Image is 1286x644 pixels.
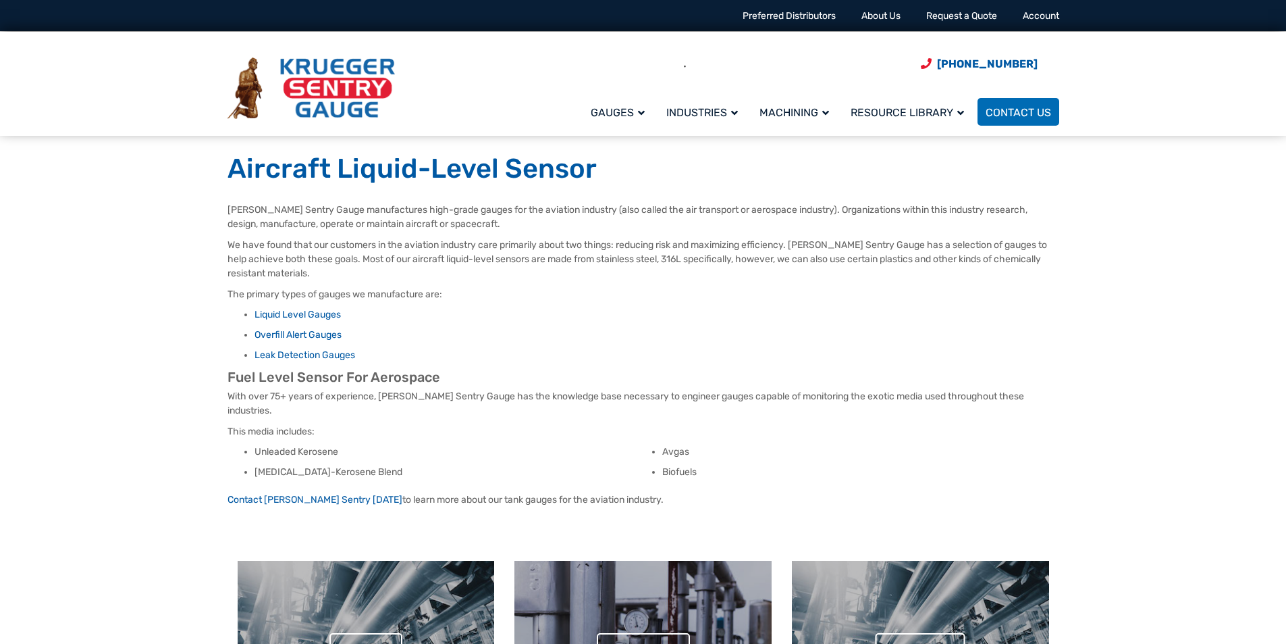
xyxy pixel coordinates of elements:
[1023,10,1059,22] a: Account
[666,106,738,119] span: Industries
[842,96,977,128] a: Resource Library
[751,96,842,128] a: Machining
[254,309,341,320] a: Liquid Level Gauges
[662,445,1059,459] li: Avgas
[254,445,651,459] li: Unleaded Kerosene
[227,369,1059,386] h2: Fuel Level Sensor For Aerospace
[254,349,355,361] a: Leak Detection Gauges
[743,10,836,22] a: Preferred Distributors
[658,96,751,128] a: Industries
[227,287,1059,301] p: The primary types of gauges we manufacture are:
[662,466,1059,479] li: Biofuels
[254,329,342,341] a: Overfill Alert Gauges
[921,55,1038,72] a: Phone Number (920) 434-8860
[227,494,402,505] a: Contact [PERSON_NAME] Sentry [DATE]
[227,424,1059,439] p: This media includes:
[861,10,901,22] a: About Us
[227,389,1059,418] p: With over 75+ years of experience, [PERSON_NAME] Sentry Gauge has the knowledge base necessary to...
[851,106,964,119] span: Resource Library
[937,57,1038,70] span: [PHONE_NUMBER]
[926,10,997,22] a: Request a Quote
[254,466,651,479] li: [MEDICAL_DATA]-Kerosene Blend
[227,493,1059,507] p: to learn more about our tank gauges for the aviation industry.
[227,152,1059,186] h1: Aircraft Liquid-Level Sensor
[227,238,1059,280] p: We have found that our customers in the aviation industry care primarily about two things: reduci...
[977,98,1059,126] a: Contact Us
[227,57,395,120] img: Krueger Sentry Gauge
[227,203,1059,231] p: [PERSON_NAME] Sentry Gauge manufactures high-grade gauges for the aviation industry (also called ...
[759,106,829,119] span: Machining
[583,96,658,128] a: Gauges
[986,106,1051,119] span: Contact Us
[591,106,645,119] span: Gauges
